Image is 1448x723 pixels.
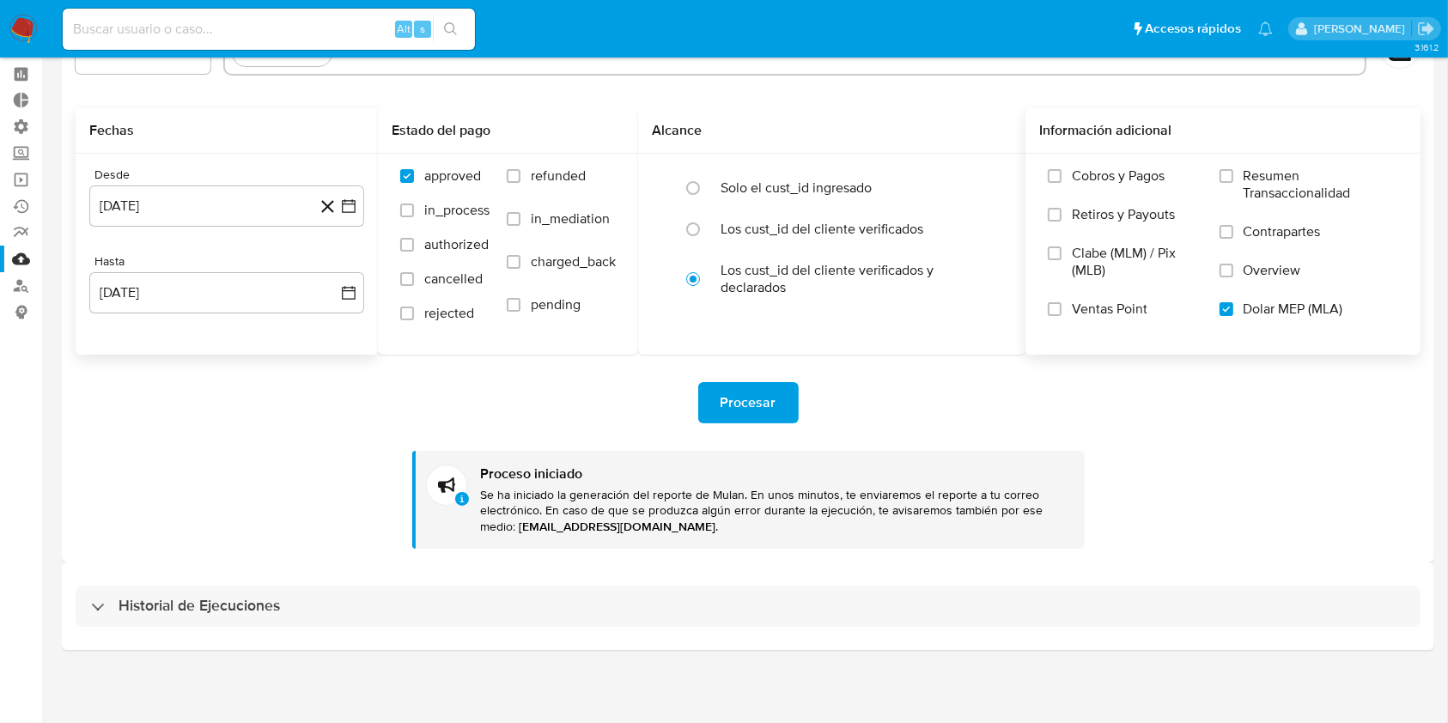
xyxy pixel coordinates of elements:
a: Salir [1417,20,1435,38]
p: andres.vilosio@mercadolibre.com [1314,21,1411,37]
input: Buscar usuario o caso... [63,18,475,40]
span: 3.161.2 [1415,40,1439,54]
button: search-icon [433,17,468,41]
span: Alt [397,21,411,37]
a: Notificaciones [1258,21,1273,36]
span: Accesos rápidos [1145,20,1241,38]
span: s [420,21,425,37]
